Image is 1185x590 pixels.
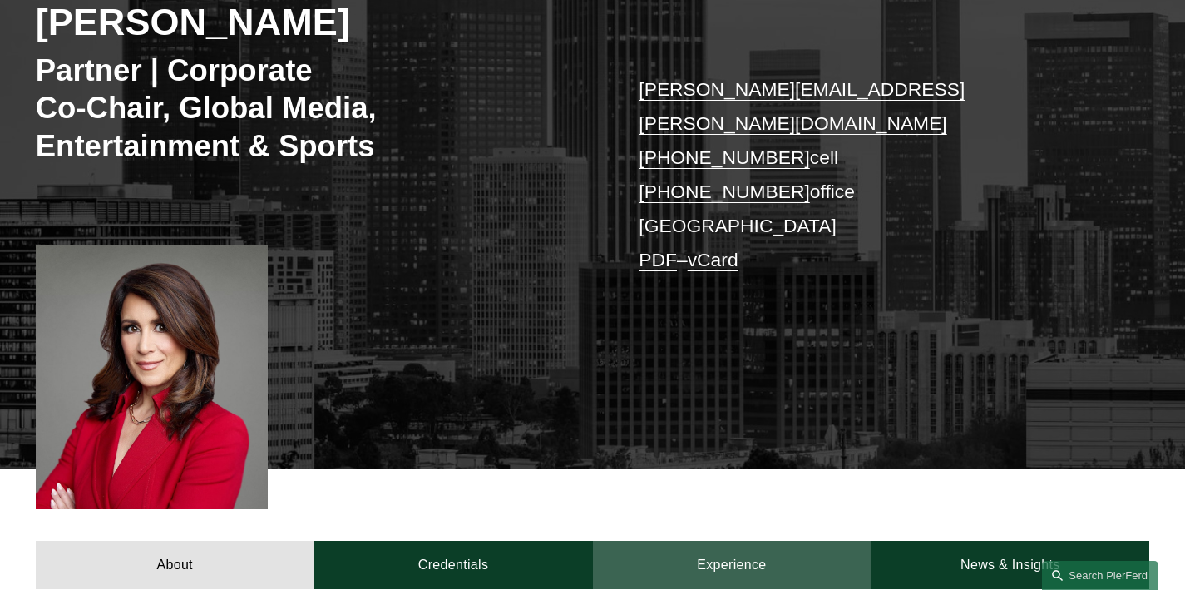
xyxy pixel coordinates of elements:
[1042,561,1158,590] a: Search this site
[639,181,810,202] a: [PHONE_NUMBER]
[36,52,546,165] h3: Partner | Corporate Co-Chair, Global Media, Entertainment & Sports
[639,72,1103,278] p: cell office [GEOGRAPHIC_DATA] –
[639,249,677,270] a: PDF
[639,146,810,168] a: [PHONE_NUMBER]
[871,541,1149,589] a: News & Insights
[314,541,593,589] a: Credentials
[36,541,314,589] a: About
[639,78,965,134] a: [PERSON_NAME][EMAIL_ADDRESS][PERSON_NAME][DOMAIN_NAME]
[593,541,871,589] a: Experience
[688,249,738,270] a: vCard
